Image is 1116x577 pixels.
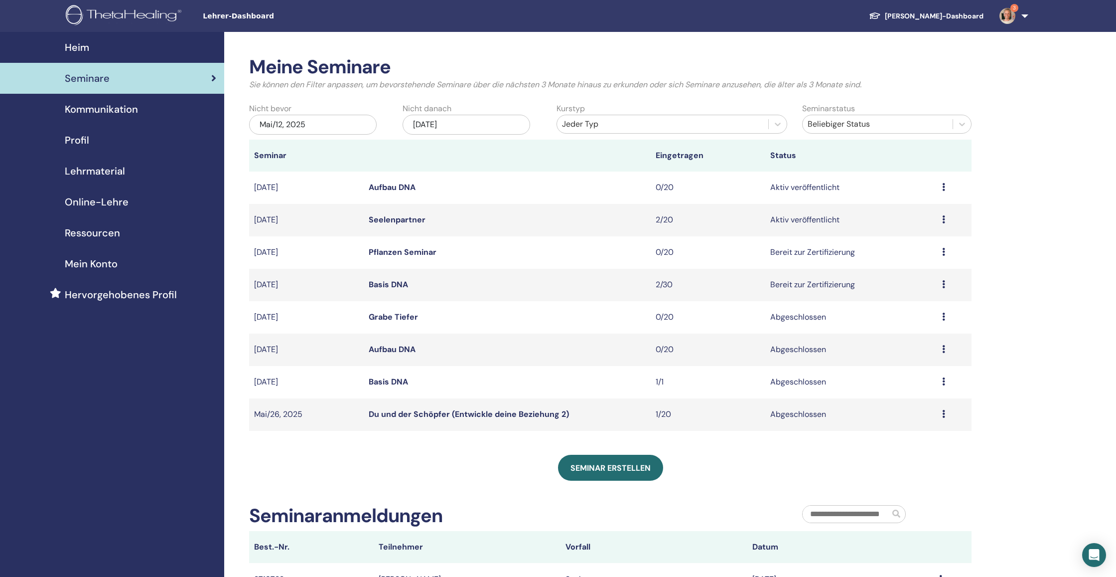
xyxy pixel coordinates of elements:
a: Seelenpartner [369,214,425,225]
span: Hervorgehobenes Profil [65,287,177,302]
td: [DATE] [249,236,364,269]
span: Mein Konto [65,256,118,271]
label: Nicht danach [403,103,451,115]
h2: Seminaranmeldungen [249,505,442,528]
label: Kurstyp [557,103,585,115]
span: Lehrmaterial [65,164,125,179]
td: 2/30 [651,269,765,301]
a: Basis DNA [369,377,408,387]
td: [DATE] [249,204,364,236]
td: Abgeschlossen [765,398,937,431]
th: Datum [747,531,934,563]
td: 0/20 [651,334,765,366]
div: [DATE] [403,115,530,135]
td: 0/20 [651,236,765,269]
td: 1/1 [651,366,765,398]
th: Vorfall [560,531,747,563]
span: Lehrer-Dashboard [203,11,352,21]
span: Profil [65,133,89,148]
span: 3 [1010,4,1018,12]
td: [DATE] [249,366,364,398]
img: logo.png [66,5,185,27]
td: [DATE] [249,301,364,334]
label: Nicht bevor [249,103,291,115]
th: Status [765,140,937,172]
div: Open Intercom Messenger [1082,543,1106,567]
td: [DATE] [249,269,364,301]
span: Seminar erstellen [570,463,651,473]
div: Jeder Typ [562,118,763,130]
td: Abgeschlossen [765,366,937,398]
td: Aktiv veröffentlicht [765,172,937,204]
a: Aufbau DNA [369,182,416,192]
td: Abgeschlossen [765,301,937,334]
h2: Meine Seminare [249,56,972,79]
th: Seminar [249,140,364,172]
a: Du und der Schöpfer (Entwickle deine Beziehung 2) [369,409,569,419]
span: Ressourcen [65,225,120,240]
td: 2/20 [651,204,765,236]
div: Beliebiger Status [808,118,948,130]
th: Best.-Nr. [249,531,374,563]
span: Kommunikation [65,102,138,117]
td: [DATE] [249,334,364,366]
label: Seminarstatus [802,103,855,115]
p: Sie können den Filter anpassen, um bevorstehende Seminare über die nächsten 3 Monate hinaus zu er... [249,79,972,91]
a: Aufbau DNA [369,344,416,355]
span: Online-Lehre [65,194,129,209]
td: Mai/26, 2025 [249,398,364,431]
td: Bereit zur Zertifizierung [765,269,937,301]
img: default.jpg [999,8,1015,24]
td: Bereit zur Zertifizierung [765,236,937,269]
td: Aktiv veröffentlicht [765,204,937,236]
a: Pflanzen Seminar [369,247,436,257]
a: Basis DNA [369,279,408,290]
span: Seminare [65,71,110,86]
th: Teilnehmer [374,531,560,563]
a: Grabe Tiefer [369,312,418,322]
a: Seminar erstellen [558,455,663,481]
th: Eingetragen [651,140,765,172]
img: graduation-cap-white.svg [869,11,881,20]
td: 1/20 [651,398,765,431]
div: Mai/12, 2025 [249,115,377,135]
a: [PERSON_NAME]-Dashboard [861,7,991,25]
td: 0/20 [651,301,765,334]
td: Abgeschlossen [765,334,937,366]
td: 0/20 [651,172,765,204]
span: Heim [65,40,89,55]
td: [DATE] [249,172,364,204]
